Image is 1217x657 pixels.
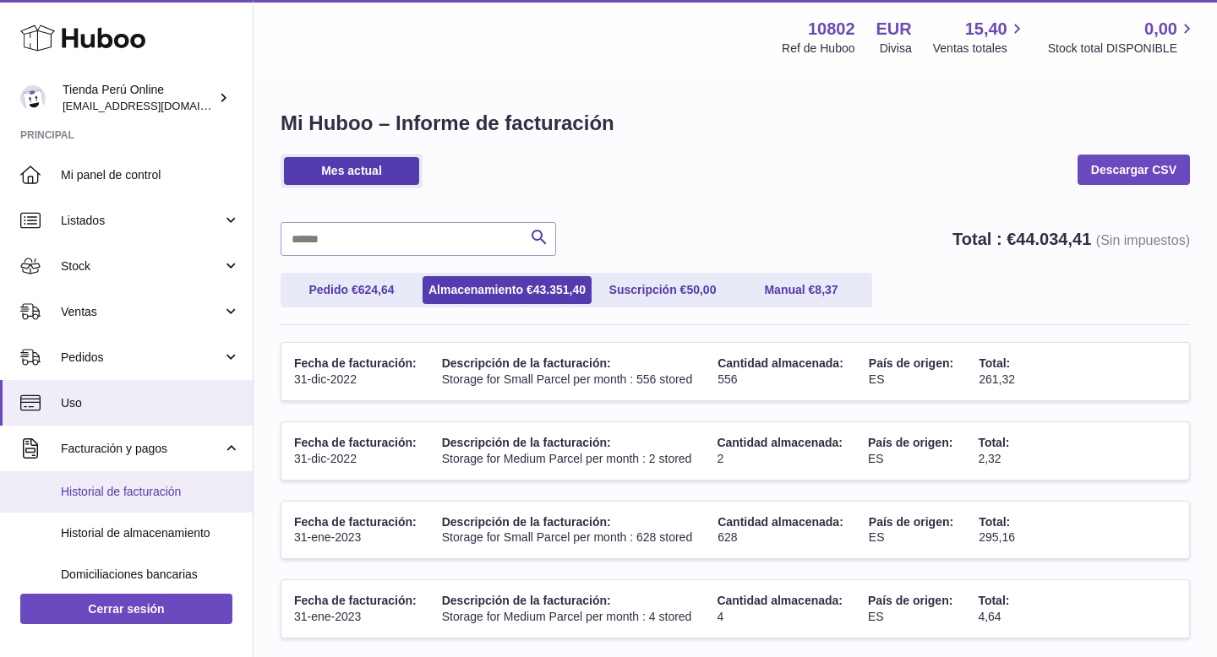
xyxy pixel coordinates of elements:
span: Descripción de la facturación: [442,356,611,370]
span: Fecha de facturación: [294,356,417,370]
span: Domiciliaciones bancarias [61,567,240,583]
div: Ref de Huboo [782,41,854,57]
span: 44.034,41 [1016,230,1091,248]
td: 2 [704,422,855,480]
a: Mes actual [284,157,419,185]
td: 4 [704,580,855,638]
span: Fecha de facturación: [294,515,417,529]
strong: EUR [876,18,912,41]
span: Descripción de la facturación: [442,515,611,529]
span: (Sin impuestos) [1096,233,1190,247]
span: Total: [979,356,1010,370]
td: 31-ene-2023 [281,580,429,638]
img: contacto@tiendaperuonline.com [20,85,46,111]
a: Cerrar sesión [20,594,232,624]
h1: Mi Huboo – Informe de facturación [281,110,1190,137]
td: ES [855,422,965,480]
span: Cantidad almacenada: [718,356,843,370]
td: Storage for Small Parcel per month : 628 stored [429,502,705,559]
span: 295,16 [979,530,1015,544]
td: 628 [705,502,856,559]
span: Ventas totales [933,41,1027,57]
span: 50,00 [686,283,716,296]
td: ES [856,343,966,400]
span: País de origen: [868,594,952,607]
span: País de origen: [868,436,952,449]
span: 8,37 [815,283,838,296]
span: Ventas [61,304,222,320]
span: Historial de facturación [61,484,240,500]
span: País de origen: [869,356,953,370]
td: ES [855,580,965,638]
span: Stock [61,258,222,274]
td: 31-dic-2022 [281,422,429,480]
a: 0,00 Stock total DISPONIBLE [1048,18,1197,57]
span: Fecha de facturación: [294,436,417,449]
span: 2,32 [978,452,1001,465]
span: Total: [978,436,1009,449]
span: País de origen: [869,515,953,529]
span: [EMAIL_ADDRESS][DOMAIN_NAME] [63,99,248,112]
span: Descripción de la facturación: [442,594,611,607]
div: Tienda Perú Online [63,82,215,114]
td: Storage for Medium Parcel per month : 4 stored [429,580,705,638]
td: 31-ene-2023 [281,502,429,559]
span: Fecha de facturación: [294,594,417,607]
span: Facturación y pagos [61,441,222,457]
div: Divisa [880,41,912,57]
span: 4,64 [978,610,1001,623]
span: Descripción de la facturación: [442,436,611,449]
a: Almacenamiento €43.351,40 [423,276,592,304]
span: Cantidad almacenada: [718,515,843,529]
span: 0,00 [1144,18,1177,41]
td: 556 [705,343,856,400]
strong: 10802 [808,18,855,41]
span: Total: [978,594,1009,607]
a: Pedido €624,64 [284,276,419,304]
span: 261,32 [979,372,1015,386]
td: Storage for Medium Parcel per month : 2 stored [429,422,705,480]
a: Manual €8,37 [734,276,869,304]
td: Storage for Small Parcel per month : 556 stored [429,343,705,400]
span: Pedidos [61,350,222,366]
td: 31-dic-2022 [281,343,429,400]
span: Uso [61,395,240,411]
span: Cantidad almacenada: [717,594,843,607]
span: Cantidad almacenada: [717,436,843,449]
td: ES [856,502,966,559]
span: Stock total DISPONIBLE [1048,41,1197,57]
span: Mi panel de control [61,167,240,183]
span: 15,40 [965,18,1007,41]
a: Descargar CSV [1078,155,1190,185]
span: 624,64 [358,283,395,296]
span: Listados [61,213,222,229]
span: Historial de almacenamiento [61,525,240,541]
strong: Total : € [952,230,1190,248]
a: 15,40 Ventas totales [933,18,1027,57]
a: Suscripción €50,00 [595,276,730,304]
span: Total: [979,515,1010,529]
span: 43.351,40 [533,283,586,296]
